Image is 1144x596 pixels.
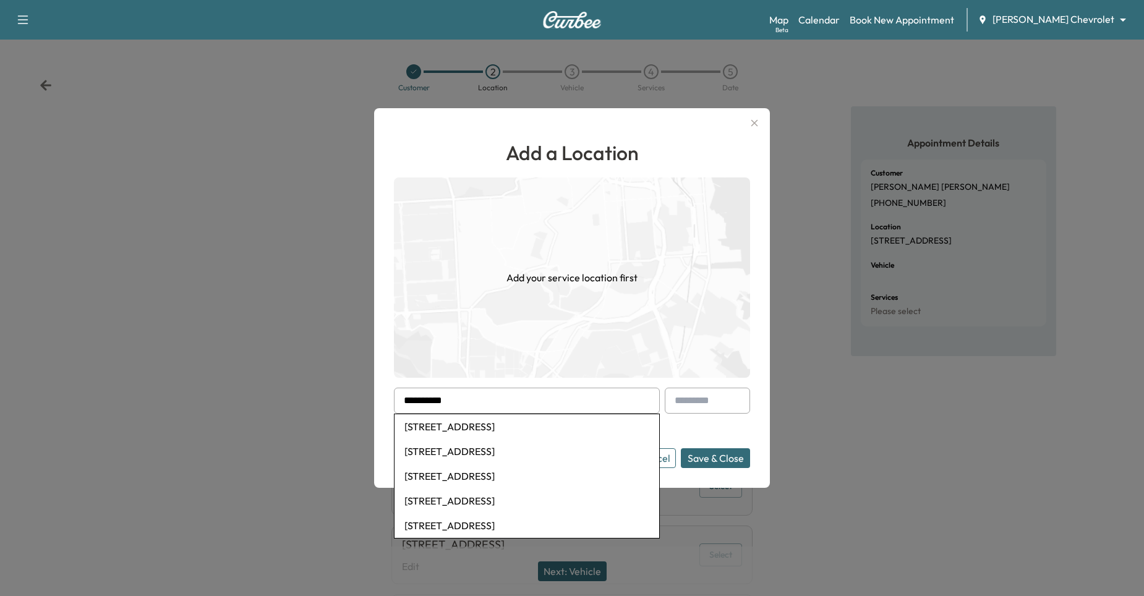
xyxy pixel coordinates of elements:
h1: Add a Location [394,138,750,168]
button: Save & Close [681,448,750,468]
li: [STREET_ADDRESS] [395,513,659,538]
span: [PERSON_NAME] Chevrolet [992,12,1114,27]
li: [STREET_ADDRESS] [395,464,659,488]
li: [STREET_ADDRESS] [395,439,659,464]
img: empty-map-CL6vilOE.png [394,177,750,378]
div: Beta [775,25,788,35]
a: Calendar [798,12,840,27]
a: Book New Appointment [850,12,954,27]
a: MapBeta [769,12,788,27]
li: [STREET_ADDRESS] [395,414,659,439]
li: [STREET_ADDRESS] [395,488,659,513]
img: Curbee Logo [542,11,602,28]
h1: Add your service location first [506,270,638,285]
